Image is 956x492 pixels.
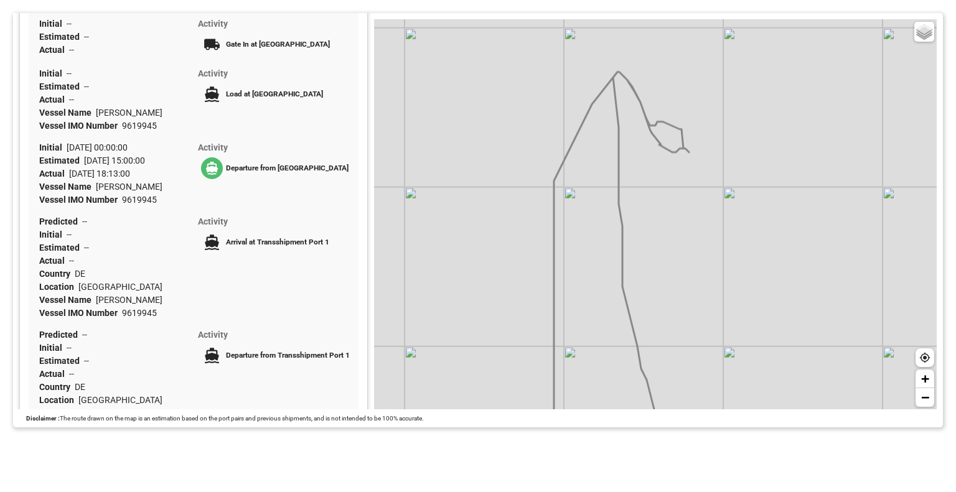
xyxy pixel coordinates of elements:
span: -- [69,45,74,55]
span: Load at [GEOGRAPHIC_DATA] [226,90,323,98]
span: Vessel IMO Number [39,195,122,205]
span: Estimated [39,243,84,253]
span: Estimated [39,155,84,165]
span: -- [67,343,72,353]
span: Arrival at Transshipment Port 1 [226,238,329,246]
span: Activity [198,19,228,29]
span: -- [84,81,89,91]
span: [PERSON_NAME] [96,108,162,118]
span: -- [84,32,89,42]
span: Vessel Name [39,108,96,118]
span: -- [69,95,74,104]
span: 9619945 [122,195,157,205]
span: -- [84,243,89,253]
span: -- [69,256,74,266]
span: Estimated [39,32,84,42]
span: Actual [39,45,69,55]
span: Initial [39,142,67,152]
span: Gate In at [GEOGRAPHIC_DATA] [226,40,330,49]
span: Activity [198,330,228,340]
span: Vessel Name [39,408,96,418]
span: Initial [39,68,67,78]
span: Vessel Name [39,182,96,192]
span: Vessel IMO Number [39,121,122,131]
span: NCL SALTEN [96,408,145,418]
span: DE [75,382,85,392]
span: -- [84,356,89,366]
span: [DATE] 18:13:00 [69,169,130,179]
a: Layers [914,22,934,42]
span: [GEOGRAPHIC_DATA] [78,282,162,292]
span: Actual [39,169,69,179]
span: The route drawn on the map is an estimation based on the port pairs and previous shipments, and i... [60,415,424,422]
span: Activity [198,142,228,152]
span: -- [82,330,87,340]
span: Initial [39,19,67,29]
a: Zoom in [916,369,934,388]
span: -- [82,216,87,226]
span: [GEOGRAPHIC_DATA] [78,395,162,405]
span: Estimated [39,356,84,366]
span: + [921,371,929,386]
span: Initial [39,343,67,353]
span: 9619945 [122,121,157,131]
span: Vessel Name [39,295,96,305]
span: Actual [39,369,69,379]
span: -- [67,68,72,78]
span: Country [39,382,75,392]
span: [PERSON_NAME] [96,295,162,305]
span: Predicted [39,330,82,340]
span: Activity [198,68,228,78]
span: Location [39,282,78,292]
span: -- [67,19,72,29]
span: Departure from Transshipment Port 1 [226,351,350,360]
span: Departure from [GEOGRAPHIC_DATA] [226,164,349,172]
span: -- [67,230,72,239]
span: [DATE] 15:00:00 [84,155,145,165]
span: [DATE] 00:00:00 [67,142,128,152]
span: Activity [198,216,228,226]
a: Zoom out [916,388,934,407]
span: Vessel IMO Number [39,308,122,318]
span: Initial [39,230,67,239]
span: Estimated [39,81,84,91]
span: -- [69,369,74,379]
span: − [921,389,929,405]
span: Predicted [39,216,82,226]
span: [PERSON_NAME] [96,182,162,192]
span: Actual [39,256,69,266]
span: Actual [39,95,69,104]
span: Location [39,395,78,405]
span: DE [75,269,85,279]
span: Country [39,269,75,279]
span: Disclaimer : [26,415,60,422]
span: 9619945 [122,308,157,318]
